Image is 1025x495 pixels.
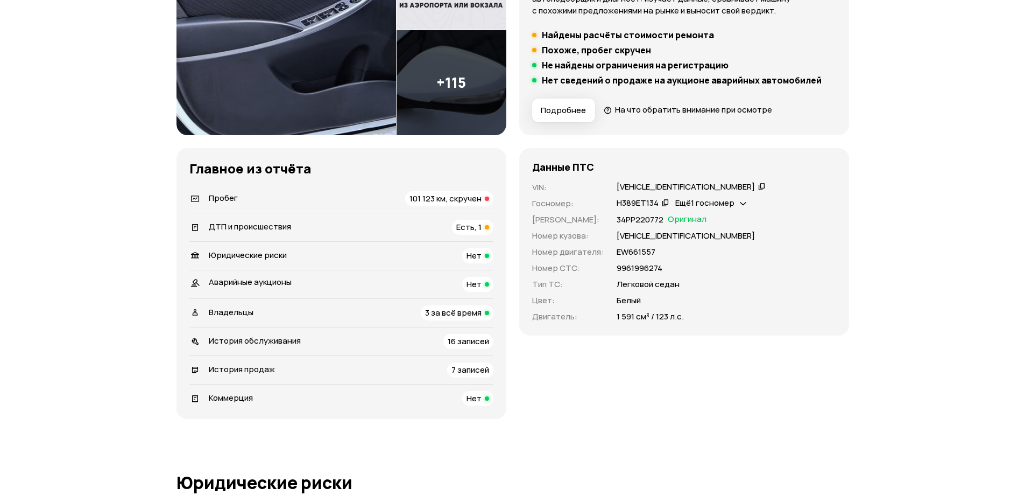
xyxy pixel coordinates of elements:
[209,306,253,318] span: Владельцы
[466,278,482,290] span: Нет
[466,393,482,404] span: Нет
[532,230,604,242] p: Номер кузова :
[542,30,714,40] h5: Найдены расчёты стоимости ремонта
[532,99,595,122] button: Подробнее
[209,392,253,403] span: Коммерция
[176,473,849,492] h1: Юридические риски
[617,246,655,258] p: ЕW661557
[448,336,489,347] span: 16 записей
[209,192,238,204] span: Пробег
[542,60,729,71] h5: Не найдены ограничения на регистрацию
[604,104,773,115] a: На что обратить внимание при осмотре
[617,295,641,306] p: Белый
[675,197,734,208] span: Ещё 1 госномер
[615,104,772,115] span: На что обратить внимание при осмотре
[209,221,291,232] span: ДТП и происшествия
[542,75,822,86] h5: Нет сведений о продаже на аукционе аварийных автомобилей
[532,182,604,193] p: VIN :
[451,364,489,375] span: 7 записей
[617,214,663,226] p: 34РР220772
[532,161,594,173] h4: Данные ПТС
[409,193,482,204] span: 101 123 км, скручен
[541,105,586,116] span: Подробнее
[532,295,604,306] p: Цвет :
[425,307,482,318] span: 3 за всё время
[466,250,482,261] span: Нет
[189,161,493,176] h3: Главное из отчёта
[532,246,604,258] p: Номер двигателя :
[532,278,604,290] p: Тип ТС :
[456,221,482,233] span: Есть, 1
[617,198,659,209] div: Н389ЕТ134
[617,278,680,290] p: Легковой седан
[209,249,287,261] span: Юридические риски
[617,182,755,193] div: [VEHICLE_IDENTIFICATION_NUMBER]
[617,311,684,323] p: 1 591 см³ / 123 л.с.
[617,262,662,274] p: 9961996274
[532,214,604,226] p: [PERSON_NAME] :
[532,311,604,323] p: Двигатель :
[209,364,275,375] span: История продаж
[668,214,706,226] span: Оригинал
[617,230,755,242] p: [VEHICLE_IDENTIFICATION_NUMBER]
[532,198,604,210] p: Госномер :
[209,276,292,288] span: Аварийные аукционы
[542,45,651,55] h5: Похоже, пробег скручен
[532,262,604,274] p: Номер СТС :
[209,335,301,346] span: История обслуживания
